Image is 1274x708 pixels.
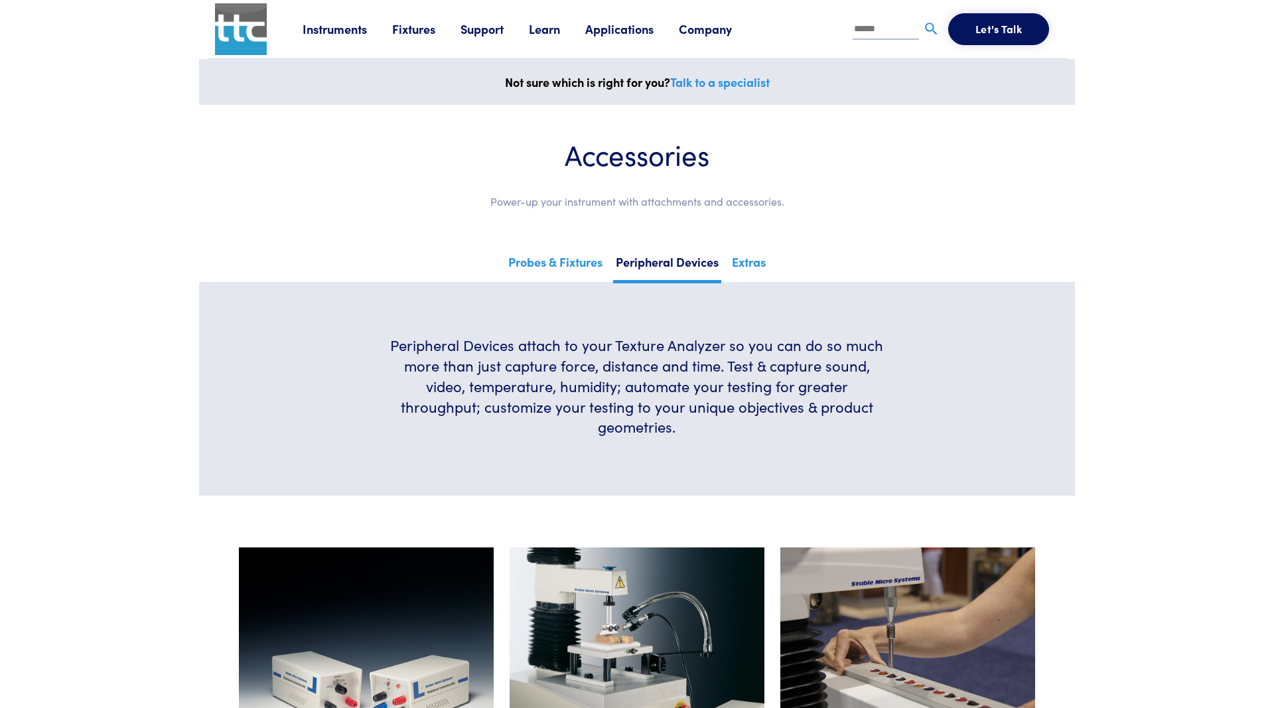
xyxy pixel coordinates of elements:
[529,21,585,37] a: Learn
[207,72,1067,92] p: Not sure which is right for you?
[460,21,529,37] a: Support
[239,137,1035,172] h1: Accessories
[388,335,885,437] h6: Peripheral Devices attach to your Texture Analyzer so you can do so much more than just capture f...
[392,21,460,37] a: Fixtures
[215,3,267,55] img: ttc_logo_1x1_v1.0.png
[239,193,1035,210] p: Power-up your instrument with attachments and accessories.
[585,21,679,37] a: Applications
[613,251,721,283] a: Peripheral Devices
[670,74,770,90] a: Talk to a specialist
[948,13,1049,45] button: Let's Talk
[303,21,392,37] a: Instruments
[506,251,605,280] a: Probes & Fixtures
[729,251,768,280] a: Extras
[679,21,757,37] a: Company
